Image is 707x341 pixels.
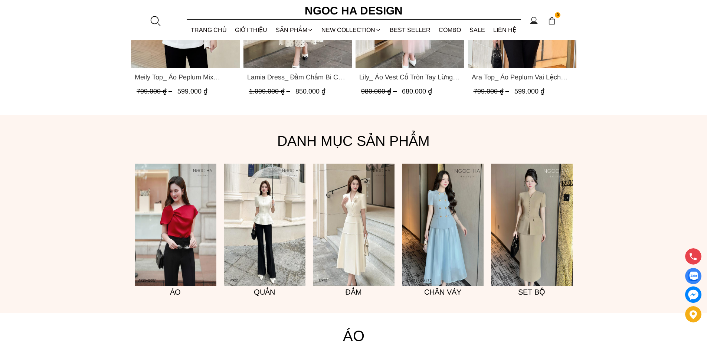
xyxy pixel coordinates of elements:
a: messenger [685,286,701,303]
h5: Chân váy [402,286,484,298]
a: Link to Ara Top_ Áo Peplum Vai Lệch Đính Cúc Màu Đen A1084 [471,72,573,82]
span: Meily Top_ Áo Peplum Mix Choàng Vai Vải Tơ Màu Trắng A1086 [135,72,236,82]
a: Link to Lamia Dress_ Đầm Chấm Bi Cổ Vest Màu Kem D1003 [247,72,348,82]
a: SALE [465,20,490,40]
a: Combo [435,20,465,40]
a: Display image [685,268,701,284]
a: 2(9) [224,164,305,286]
img: img-CART-ICON-ksit0nf1 [548,17,556,25]
span: Lamia Dress_ Đầm Chấm Bi Cổ Vest Màu Kem D1003 [247,72,348,82]
span: 680.000 ₫ [402,88,432,95]
span: 599.000 ₫ [177,88,207,95]
div: SẢN PHẨM [272,20,318,40]
a: LIÊN HỆ [489,20,521,40]
a: Ngoc Ha Design [298,2,409,20]
a: NEW COLLECTION [317,20,386,40]
span: 0 [555,12,561,18]
a: Link to Lily_ Áo Vest Cổ Tròn Tay Lừng Mix Chân Váy Lưới Màu Hồng A1082+CV140 [359,72,461,82]
a: 7(3) [402,164,484,286]
span: 799.000 ₫ [137,88,174,95]
a: TRANG CHỦ [187,20,231,40]
span: 850.000 ₫ [295,88,325,95]
img: 3(15) [491,164,573,286]
font: Set bộ [518,288,545,296]
a: 3(7) [135,164,216,286]
span: Lily_ Áo Vest Cổ Tròn Tay Lừng Mix Chân Váy Lưới Màu Hồng A1082+CV140 [359,72,461,82]
font: Danh mục sản phẩm [277,133,430,149]
a: 3(9) [313,164,395,286]
a: GIỚI THIỆU [231,20,272,40]
img: Display image [688,272,698,281]
span: 1.099.000 ₫ [249,88,292,95]
span: 980.000 ₫ [361,88,399,95]
a: Link to Meily Top_ Áo Peplum Mix Choàng Vai Vải Tơ Màu Trắng A1086 [135,72,236,82]
h5: Quần [224,286,305,298]
span: 799.000 ₫ [473,88,511,95]
h5: Áo [135,286,216,298]
span: 599.000 ₫ [514,88,544,95]
span: Ara Top_ Áo Peplum Vai Lệch Đính Cúc Màu Đen A1084 [471,72,573,82]
h5: Đầm [313,286,395,298]
a: BEST SELLER [386,20,435,40]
